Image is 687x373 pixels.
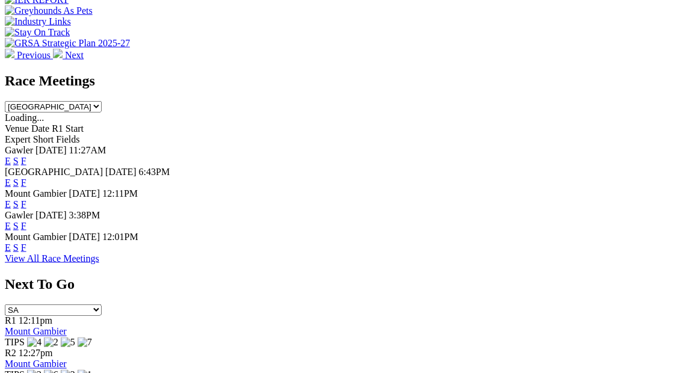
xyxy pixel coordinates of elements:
[13,177,19,188] a: S
[53,50,84,60] a: Next
[5,276,682,292] h2: Next To Go
[5,167,103,177] span: [GEOGRAPHIC_DATA]
[105,167,137,177] span: [DATE]
[5,221,11,231] a: E
[5,232,67,242] span: Mount Gambier
[5,359,67,369] a: Mount Gambier
[69,210,100,220] span: 3:38PM
[19,348,53,359] span: 12:27pm
[5,253,99,264] a: View All Race Meetings
[5,123,29,134] span: Venue
[44,338,58,348] img: 2
[21,199,26,209] a: F
[13,221,19,231] a: S
[5,38,130,49] img: GRSA Strategic Plan 2025-27
[5,156,11,166] a: E
[61,338,75,348] img: 5
[69,188,100,199] span: [DATE]
[102,232,138,242] span: 12:01PM
[69,232,100,242] span: [DATE]
[69,145,106,155] span: 11:27AM
[5,49,14,58] img: chevron-left-pager-white.svg
[33,134,54,144] span: Short
[5,177,11,188] a: E
[52,123,84,134] span: R1 Start
[21,177,26,188] a: F
[5,199,11,209] a: E
[53,49,63,58] img: chevron-right-pager-white.svg
[5,73,682,89] h2: Race Meetings
[21,156,26,166] a: F
[21,221,26,231] a: F
[35,210,67,220] span: [DATE]
[102,188,138,199] span: 12:11PM
[5,5,93,16] img: Greyhounds As Pets
[139,167,170,177] span: 6:43PM
[5,210,33,220] span: Gawler
[27,338,42,348] img: 4
[5,27,70,38] img: Stay On Track
[35,145,67,155] span: [DATE]
[5,242,11,253] a: E
[13,242,19,253] a: S
[13,156,19,166] a: S
[5,16,71,27] img: Industry Links
[19,316,52,326] span: 12:11pm
[78,338,92,348] img: 7
[5,188,67,199] span: Mount Gambier
[5,134,31,144] span: Expert
[5,50,53,60] a: Previous
[5,348,16,359] span: R2
[5,113,44,123] span: Loading...
[21,242,26,253] a: F
[13,199,19,209] a: S
[17,50,51,60] span: Previous
[5,145,33,155] span: Gawler
[5,327,67,337] a: Mount Gambier
[56,134,79,144] span: Fields
[5,316,16,326] span: R1
[5,338,25,348] span: TIPS
[65,50,84,60] span: Next
[31,123,49,134] span: Date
